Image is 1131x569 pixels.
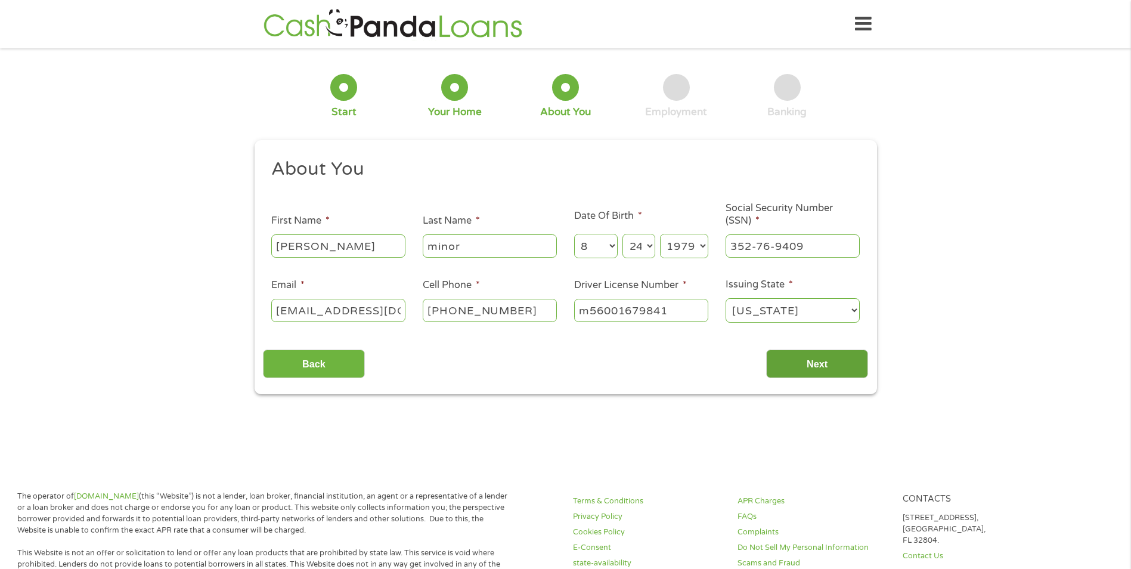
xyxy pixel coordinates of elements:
a: [DOMAIN_NAME] [74,491,139,501]
input: John [271,234,405,257]
a: Cookies Policy [573,527,723,538]
div: About You [540,106,591,119]
a: Terms & Conditions [573,496,723,507]
a: Scams and Fraud [738,558,888,569]
p: [STREET_ADDRESS], [GEOGRAPHIC_DATA], FL 32804. [903,512,1053,546]
label: Cell Phone [423,279,480,292]
img: GetLoanNow Logo [260,7,526,41]
label: First Name [271,215,330,227]
a: Privacy Policy [573,511,723,522]
label: Last Name [423,215,480,227]
input: Back [263,350,365,379]
input: Smith [423,234,557,257]
a: Contact Us [903,551,1053,562]
input: john@gmail.com [271,299,405,321]
div: Banking [767,106,807,119]
a: FAQs [738,511,888,522]
a: state-availability [573,558,723,569]
label: Issuing State [726,279,793,291]
label: Date Of Birth [574,210,642,222]
label: Driver License Number [574,279,687,292]
a: E-Consent [573,542,723,553]
a: Do Not Sell My Personal Information [738,542,888,553]
h4: Contacts [903,494,1053,505]
p: The operator of (this “Website”) is not a lender, loan broker, financial institution, an agent or... [17,491,512,536]
a: APR Charges [738,496,888,507]
input: (541) 754-3010 [423,299,557,321]
div: Start [331,106,357,119]
div: Your Home [428,106,482,119]
a: Complaints [738,527,888,538]
input: 078-05-1120 [726,234,860,257]
input: Next [766,350,868,379]
label: Email [271,279,305,292]
h2: About You [271,157,851,181]
label: Social Security Number (SSN) [726,202,860,227]
div: Employment [645,106,707,119]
